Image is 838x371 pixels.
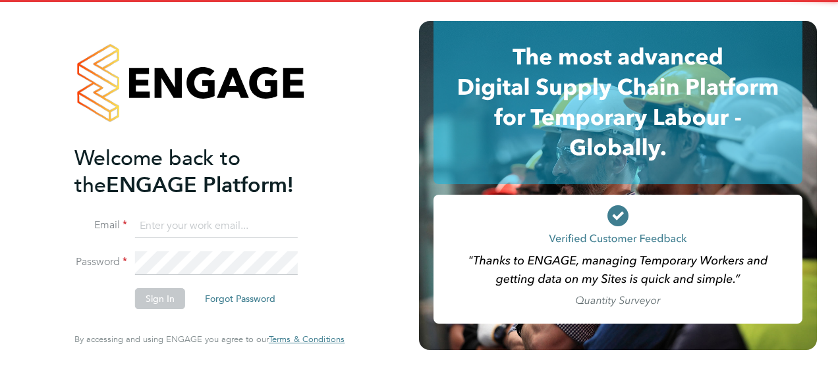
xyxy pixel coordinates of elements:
label: Password [74,255,127,269]
span: By accessing and using ENGAGE you agree to our [74,334,345,345]
h2: ENGAGE Platform! [74,145,331,199]
input: Enter your work email... [135,214,298,238]
button: Forgot Password [194,288,286,309]
span: Terms & Conditions [269,334,345,345]
label: Email [74,218,127,232]
button: Sign In [135,288,185,309]
span: Welcome back to the [74,145,240,198]
a: Terms & Conditions [269,334,345,345]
